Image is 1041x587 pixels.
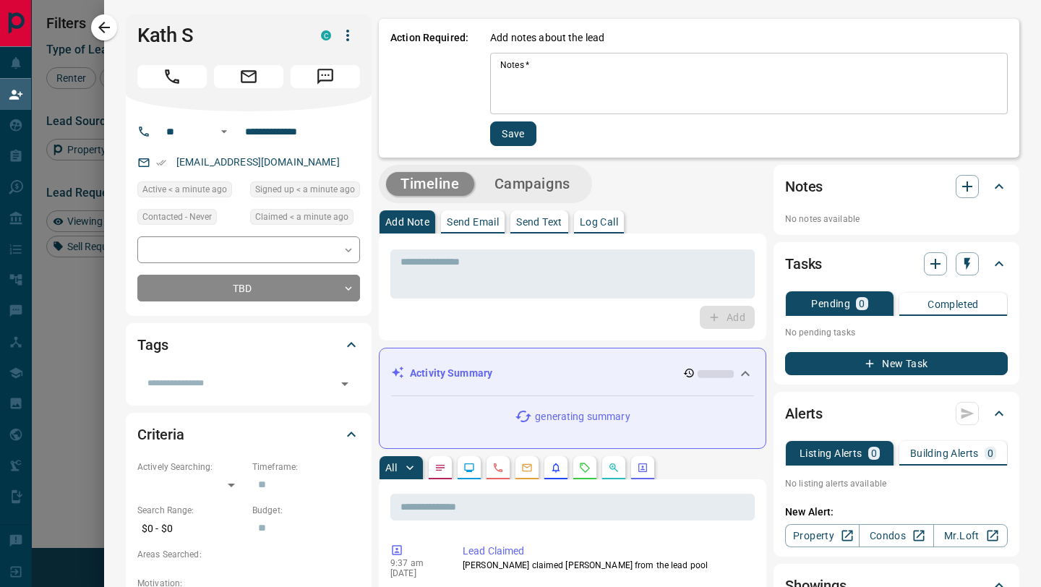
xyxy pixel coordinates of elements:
[385,463,397,473] p: All
[391,360,754,387] div: Activity Summary
[492,462,504,474] svg: Calls
[785,402,823,425] h2: Alerts
[490,121,536,146] button: Save
[137,275,360,301] div: TBD
[390,568,441,578] p: [DATE]
[137,460,245,474] p: Actively Searching:
[252,504,360,517] p: Budget:
[785,247,1008,281] div: Tasks
[137,333,168,356] h2: Tags
[410,366,492,381] p: Activity Summary
[390,30,468,146] p: Action Required:
[137,423,184,446] h2: Criteria
[521,462,533,474] svg: Emails
[215,123,233,140] button: Open
[910,448,979,458] p: Building Alerts
[142,210,212,224] span: Contacted - Never
[859,524,933,547] a: Condos
[535,409,630,424] p: generating summary
[137,24,299,47] h1: Kath S
[137,417,360,452] div: Criteria
[785,213,1008,226] p: No notes available
[137,548,360,561] p: Areas Searched:
[156,158,166,168] svg: Email Verified
[480,172,585,196] button: Campaigns
[447,217,499,227] p: Send Email
[463,559,749,572] p: [PERSON_NAME] claimed [PERSON_NAME] from the lead pool
[637,462,648,474] svg: Agent Actions
[800,448,862,458] p: Listing Alerts
[933,524,1008,547] a: Mr.Loft
[550,462,562,474] svg: Listing Alerts
[176,156,340,168] a: [EMAIL_ADDRESS][DOMAIN_NAME]
[385,217,429,227] p: Add Note
[386,172,474,196] button: Timeline
[871,448,877,458] p: 0
[255,182,355,197] span: Signed up < a minute ago
[785,396,1008,431] div: Alerts
[250,209,360,229] div: Sun Sep 14 2025
[137,517,245,541] p: $0 - $0
[785,352,1008,375] button: New Task
[785,322,1008,343] p: No pending tasks
[785,169,1008,204] div: Notes
[928,299,979,309] p: Completed
[785,505,1008,520] p: New Alert:
[785,252,822,275] h2: Tasks
[214,65,283,88] span: Email
[137,504,245,517] p: Search Range:
[434,462,446,474] svg: Notes
[608,462,620,474] svg: Opportunities
[142,182,227,197] span: Active < a minute ago
[785,477,1008,490] p: No listing alerts available
[390,558,441,568] p: 9:37 am
[250,181,360,202] div: Sun Sep 14 2025
[490,30,604,46] p: Add notes about the lead
[137,327,360,362] div: Tags
[321,30,331,40] div: condos.ca
[785,175,823,198] h2: Notes
[335,374,355,394] button: Open
[580,217,618,227] p: Log Call
[255,210,348,224] span: Claimed < a minute ago
[988,448,993,458] p: 0
[463,544,749,559] p: Lead Claimed
[785,524,860,547] a: Property
[579,462,591,474] svg: Requests
[137,65,207,88] span: Call
[463,462,475,474] svg: Lead Browsing Activity
[252,460,360,474] p: Timeframe:
[859,299,865,309] p: 0
[811,299,850,309] p: Pending
[516,217,562,227] p: Send Text
[291,65,360,88] span: Message
[137,181,243,202] div: Sun Sep 14 2025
